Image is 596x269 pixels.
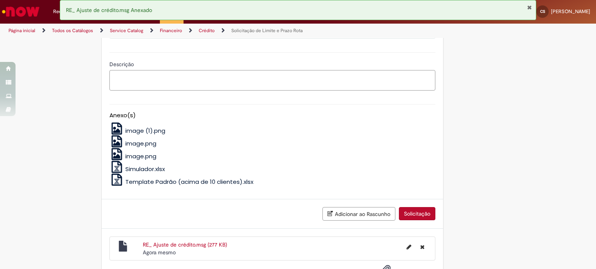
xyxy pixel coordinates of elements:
button: Adicionar ao Rascunho [322,207,395,221]
span: image (1).png [125,127,165,135]
button: Fechar Notificação [527,4,532,10]
h5: Anexo(s) [109,112,435,119]
a: image (1).png [109,127,166,135]
a: image.png [109,139,157,147]
button: Excluir RE_ Ajuste de crédito.msg [416,241,429,253]
time: 30/09/2025 17:23:49 [143,249,176,256]
textarea: Descrição [109,70,435,91]
button: Solicitação [399,207,435,220]
span: Descrição [109,61,135,68]
a: Service Catalog [110,27,143,34]
a: image.png [109,152,157,160]
ul: Trilhas de página [6,24,392,38]
span: Requisições [53,8,80,15]
span: [PERSON_NAME] [551,8,590,15]
span: Simulador.xlsx [125,165,165,173]
span: RE_ Ajuste de crédito.msg Anexado [66,7,152,14]
a: Financeiro [160,27,182,34]
a: Template Padrão (acima de 10 clientes).xlsx [109,178,254,186]
span: CS [540,9,545,14]
span: image.png [125,139,156,147]
a: Página inicial [9,27,35,34]
a: RE_ Ajuste de crédito.msg (277 KB) [143,241,227,248]
a: Todos os Catálogos [52,27,93,34]
a: Crédito [199,27,215,34]
a: Simulador.xlsx [109,165,165,173]
button: Editar nome de arquivo RE_ Ajuste de crédito.msg [402,241,416,253]
span: Template Padrão (acima de 10 clientes).xlsx [125,178,253,186]
img: ServiceNow [1,4,41,19]
a: Solicitação de Limite e Prazo Rota [231,27,303,34]
span: image.png [125,152,156,160]
span: Agora mesmo [143,249,176,256]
